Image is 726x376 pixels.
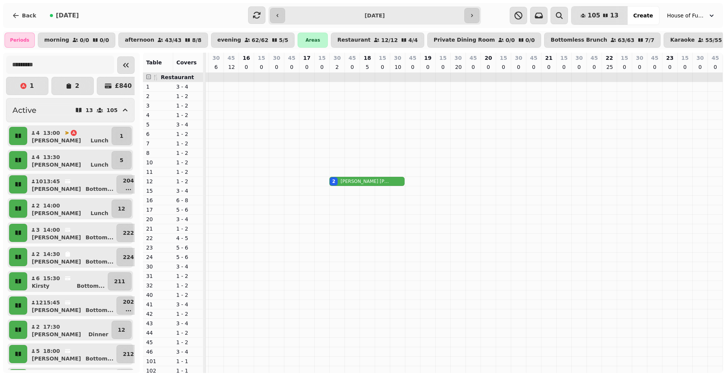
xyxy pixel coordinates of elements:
[213,63,219,71] p: 6
[85,306,113,314] p: Bottom ...
[176,244,200,251] p: 5 - 6
[146,291,170,299] p: 40
[107,108,118,113] p: 105
[146,310,170,318] p: 42
[176,301,200,308] p: 3 - 4
[43,275,60,282] p: 15:30
[85,108,93,113] p: 13
[125,37,154,43] p: afternoon
[485,63,491,71] p: 0
[192,37,202,43] p: 8 / 8
[43,178,60,185] p: 13:45
[591,63,597,71] p: 0
[176,92,200,100] p: 1 - 2
[146,215,170,223] p: 20
[176,234,200,242] p: 4 - 5
[697,63,703,71] p: 0
[526,37,535,43] p: 0 / 0
[681,54,689,62] p: 15
[667,63,673,71] p: 0
[43,299,60,306] p: 15:45
[381,37,398,43] p: 12 / 12
[29,83,34,89] p: 1
[546,63,552,71] p: 0
[645,37,655,43] p: 7 / 7
[279,37,289,43] p: 5 / 5
[560,54,568,62] p: 15
[152,74,194,80] span: 🍴 Restaurant
[434,37,495,43] p: Private Dining Room
[273,54,280,62] p: 30
[123,184,134,192] p: ...
[439,54,447,62] p: 15
[146,301,170,308] p: 41
[425,63,431,71] p: 0
[146,149,170,157] p: 8
[636,63,642,71] p: 0
[51,77,94,95] button: 2
[146,263,170,270] p: 30
[91,137,109,144] p: Lunch
[571,6,628,25] button: 10513
[176,348,200,356] p: 3 - 4
[146,282,170,289] p: 32
[705,37,722,43] p: 55 / 55
[43,129,60,137] p: 13:00
[36,178,40,185] p: 10
[114,278,125,285] p: 211
[662,9,720,22] button: House of Fu Manchester
[75,83,79,89] p: 2
[349,54,356,62] p: 45
[146,159,170,166] p: 10
[146,206,170,214] p: 17
[176,282,200,289] p: 1 - 2
[258,63,264,71] p: 0
[112,200,132,218] button: 12
[485,54,492,62] p: 20
[427,33,541,48] button: Private Dining Room0/00/0
[146,168,170,176] p: 11
[90,209,108,217] p: Lunch
[32,355,81,362] p: [PERSON_NAME]
[85,355,113,362] p: Bottom ...
[176,320,200,327] p: 3 - 4
[394,63,400,71] p: 10
[515,63,521,71] p: 0
[349,63,355,71] p: 0
[176,140,200,147] p: 1 - 2
[91,161,109,168] p: Lunch
[176,272,200,280] p: 1 - 2
[36,129,40,137] p: 4
[470,63,476,71] p: 0
[341,178,390,184] p: [PERSON_NAME] [PERSON_NAME]
[43,323,60,331] p: 17:30
[29,345,115,363] button: 518:00[PERSON_NAME]Bottom...
[123,350,134,358] p: 212
[116,224,140,242] button: 222
[88,331,109,338] p: Dinner
[176,197,200,204] p: 6 - 8
[44,6,85,25] button: [DATE]
[85,258,113,265] p: Bottom ...
[666,54,673,62] p: 23
[621,54,628,62] p: 15
[652,63,658,71] p: 0
[118,326,125,334] p: 12
[176,253,200,261] p: 5 - 6
[258,54,265,62] p: 15
[123,298,134,306] p: 202
[12,105,36,115] h2: Active
[32,137,81,144] p: [PERSON_NAME]
[544,33,661,48] button: Bottomless Brunch63/637/7
[146,225,170,232] p: 21
[176,206,200,214] p: 5 - 6
[176,339,200,346] p: 1 - 2
[44,37,69,43] p: morning
[36,153,40,161] p: 4
[408,37,418,43] p: 4 / 4
[670,37,695,43] p: Karaoke
[146,121,170,128] p: 5
[85,234,113,241] p: Bottom ...
[146,272,170,280] p: 31
[32,234,81,241] p: [PERSON_NAME]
